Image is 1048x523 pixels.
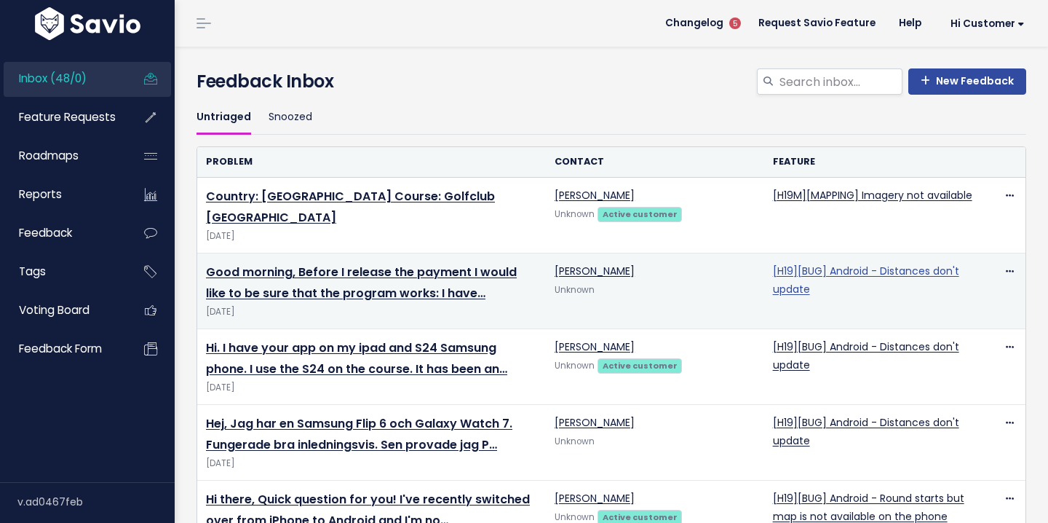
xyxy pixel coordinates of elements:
[773,264,959,296] a: [H19][BUG] Android - Distances don't update
[546,147,763,177] th: Contact
[206,456,537,471] span: [DATE]
[19,302,90,318] span: Voting Board
[908,68,1026,95] a: New Feedback
[555,264,635,278] a: [PERSON_NAME]
[17,483,175,521] div: v.ad0467feb
[603,360,678,371] strong: Active customer
[4,255,121,288] a: Tags
[196,101,1026,135] ul: Filter feature requests
[887,12,933,34] a: Help
[19,71,87,86] span: Inbox (48/0)
[269,101,312,135] a: Snoozed
[555,284,595,296] span: Unknown
[555,511,595,523] span: Unknown
[729,17,741,29] span: 5
[555,491,635,506] a: [PERSON_NAME]
[206,229,537,244] span: [DATE]
[4,101,121,134] a: Feature Requests
[206,188,495,226] a: Country: [GEOGRAPHIC_DATA] Course: Golfclub [GEOGRAPHIC_DATA]
[598,358,682,372] a: Active customer
[555,360,595,371] span: Unknown
[197,147,546,177] th: Problem
[31,7,144,40] img: logo-white.9d6f32f41409.svg
[4,294,121,327] a: Voting Board
[4,216,121,250] a: Feedback
[4,139,121,173] a: Roadmaps
[4,178,121,211] a: Reports
[950,18,1025,29] span: Hi Customer
[19,186,62,202] span: Reports
[555,188,635,202] a: [PERSON_NAME]
[665,18,723,28] span: Changelog
[555,208,595,220] span: Unknown
[206,304,537,320] span: [DATE]
[206,415,512,453] a: Hej, Jag har en Samsung Flip 6 och Galaxy Watch 7. Fungerade bra inledningsvis. Sen provade jag P…
[933,12,1036,35] a: Hi Customer
[206,264,517,302] a: Good morning, Before I release the payment I would like to be sure that the program works: I have…
[19,109,116,125] span: Feature Requests
[19,264,46,279] span: Tags
[778,68,902,95] input: Search inbox...
[773,415,959,448] a: [H19][BUG] Android - Distances don't update
[747,12,887,34] a: Request Savio Feature
[206,339,507,377] a: Hi. I have your app on my ipad and S24 Samsung phone. I use the S24 on the course. It has been an…
[19,225,72,240] span: Feedback
[603,208,678,220] strong: Active customer
[19,341,102,356] span: Feedback form
[4,332,121,366] a: Feedback form
[598,206,682,221] a: Active customer
[555,339,635,354] a: [PERSON_NAME]
[206,380,537,396] span: [DATE]
[555,436,595,447] span: Unknown
[196,68,1026,95] h4: Feedback Inbox
[19,148,79,163] span: Roadmaps
[773,339,959,372] a: [H19][BUG] Android - Distances don't update
[4,62,121,95] a: Inbox (48/0)
[773,188,972,202] a: [H19M][MAPPING] Imagery not available
[196,101,251,135] a: Untriaged
[764,147,982,177] th: Feature
[603,511,678,523] strong: Active customer
[555,415,635,430] a: [PERSON_NAME]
